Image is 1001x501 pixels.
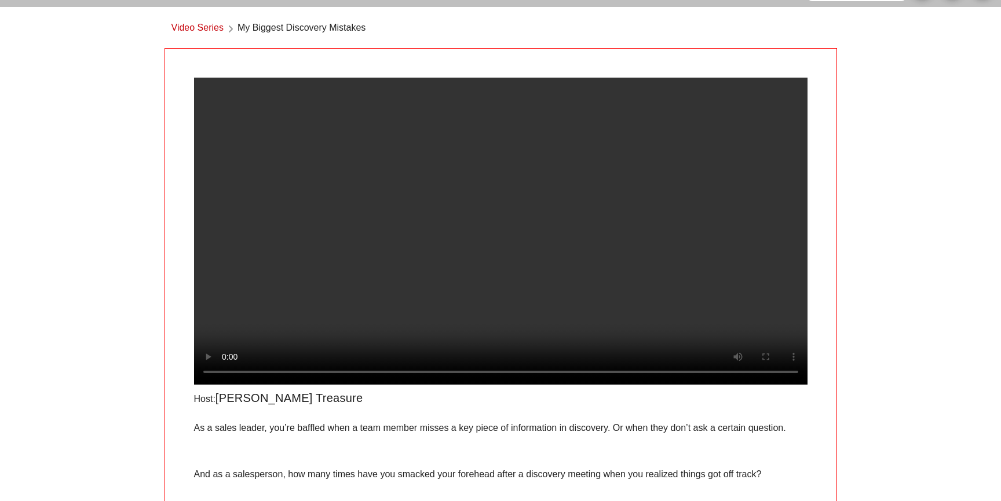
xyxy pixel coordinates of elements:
p: As a sales leader, you’re baffled when a team member misses a key piece of information in discove... [194,421,808,435]
span: My Biggest Discovery Mistakes [238,21,366,36]
a: Video Series [171,21,224,36]
span: [PERSON_NAME] Treasure [215,392,363,404]
span: Host: [194,394,215,404]
p: And as a salesperson, how many times have you smacked your forehead after a discovery meeting whe... [194,467,808,481]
